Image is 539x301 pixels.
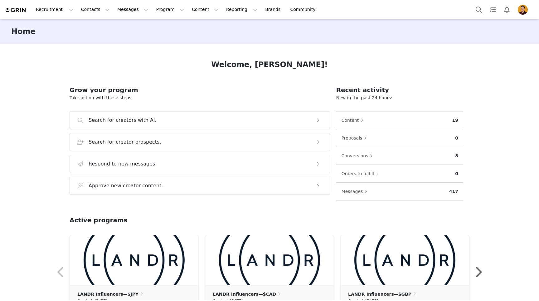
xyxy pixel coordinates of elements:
p: New in the past 24 hours: [336,95,463,101]
a: Brands [261,2,286,17]
a: Tasks [486,2,500,17]
button: Contacts [77,2,113,17]
button: Respond to new messages. [70,155,330,173]
p: LANDR Influencers—$GBP [348,291,411,298]
img: grin logo [5,7,27,13]
button: Content [188,2,222,17]
button: Search for creator prospects. [70,133,330,151]
h1: Welcome, [PERSON_NAME]! [211,59,328,70]
p: 417 [449,188,458,195]
h3: Search for creators with AI. [89,116,157,124]
a: Community [287,2,322,17]
button: Orders to fulfill [341,169,382,179]
button: Search [472,2,486,17]
p: LANDR Influencers—$CAD [213,291,276,298]
p: 0 [455,170,458,177]
button: Content [341,115,367,125]
button: Program [152,2,188,17]
button: Conversions [341,151,376,161]
button: Notifications [500,2,514,17]
button: Search for creators with AI. [70,111,330,129]
h2: Recent activity [336,85,463,95]
button: Messages [114,2,152,17]
button: Approve new creator content. [70,177,330,195]
button: Reporting [222,2,261,17]
p: Take action with these steps: [70,95,330,101]
img: 527ad044-f424-4835-8fb3-ecbd1ee184ad.png [341,235,469,285]
img: 527ad044-f424-4835-8fb3-ecbd1ee184ad.png [205,235,334,285]
h3: Approve new creator content. [89,182,163,190]
p: 19 [452,117,458,124]
p: 8 [455,153,458,159]
p: 0 [455,135,458,141]
h3: Respond to new messages. [89,160,157,168]
button: Recruitment [32,2,77,17]
h2: Grow your program [70,85,330,95]
button: Proposals [341,133,370,143]
button: Profile [514,5,534,15]
h3: Search for creator prospects. [89,138,161,146]
img: 527ad044-f424-4835-8fb3-ecbd1ee184ad.png [70,235,198,285]
h2: Active programs [70,215,128,225]
button: Messages [341,186,371,196]
p: LANDR Influencers—$JPY [77,291,138,298]
img: 7769e5e6-e450-46e0-9d38-dd9c1c5d8e0d.png [518,5,528,15]
h3: Home [11,26,36,37]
